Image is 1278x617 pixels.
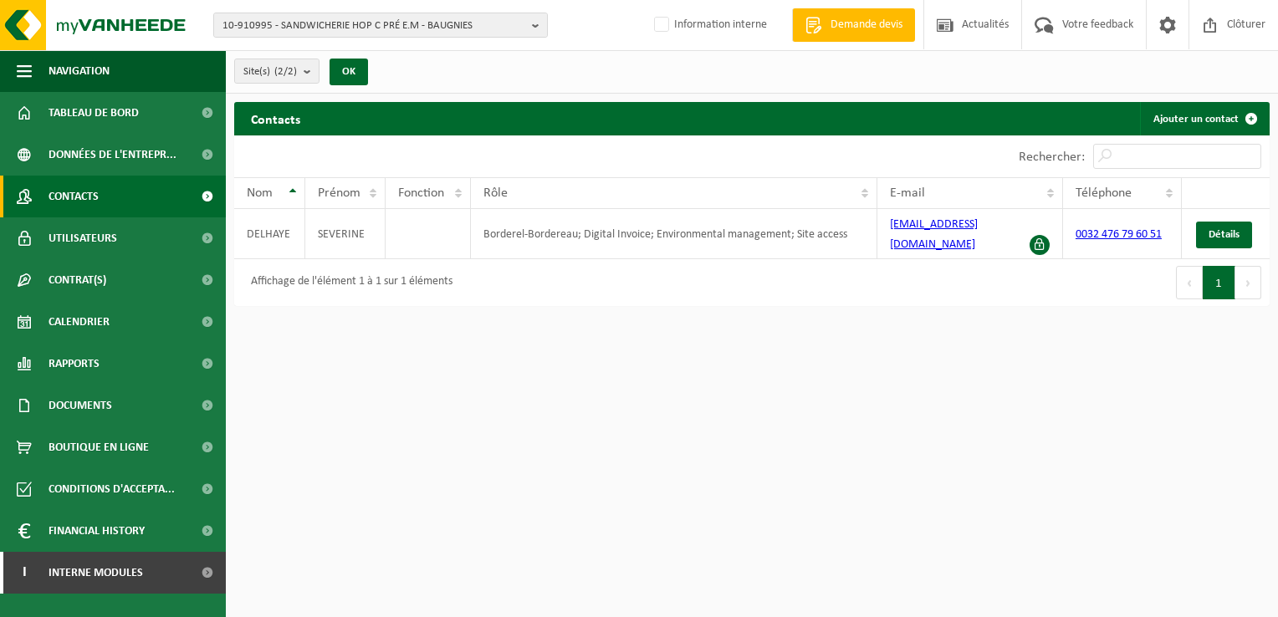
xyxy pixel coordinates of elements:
[890,186,925,200] span: E-mail
[471,209,877,259] td: Borderel-Bordereau; Digital Invoice; Environmental management; Site access
[49,92,139,134] span: Tableau de bord
[792,8,915,42] a: Demande devis
[213,13,548,38] button: 10-910995 - SANDWICHERIE HOP C PRÉ E.M - BAUGNIES
[234,102,317,135] h2: Contacts
[274,66,297,77] count: (2/2)
[49,343,100,385] span: Rapports
[330,59,368,85] button: OK
[651,13,767,38] label: Information interne
[49,50,110,92] span: Navigation
[483,186,508,200] span: Rôle
[318,186,360,200] span: Prénom
[49,552,143,594] span: Interne modules
[49,259,106,301] span: Contrat(s)
[1140,102,1268,135] a: Ajouter un contact
[49,176,99,217] span: Contacts
[1203,266,1235,299] button: 1
[17,552,32,594] span: I
[49,510,145,552] span: Financial History
[1019,150,1085,164] label: Rechercher:
[305,209,386,259] td: SEVERINE
[1076,186,1132,200] span: Téléphone
[234,59,319,84] button: Site(s)(2/2)
[49,217,117,259] span: Utilisateurs
[234,209,305,259] td: DELHAYE
[49,134,176,176] span: Données de l'entrepr...
[826,17,907,33] span: Demande devis
[49,301,110,343] span: Calendrier
[1076,228,1162,241] a: 0032 476 79 60 51
[222,13,525,38] span: 10-910995 - SANDWICHERIE HOP C PRÉ E.M - BAUGNIES
[1209,229,1240,240] span: Détails
[398,186,444,200] span: Fonction
[49,385,112,426] span: Documents
[1176,266,1203,299] button: Previous
[243,268,452,298] div: Affichage de l'élément 1 à 1 sur 1 éléments
[243,59,297,84] span: Site(s)
[247,186,273,200] span: Nom
[1196,222,1252,248] a: Détails
[49,468,175,510] span: Conditions d'accepta...
[1235,266,1261,299] button: Next
[890,218,978,251] a: [EMAIL_ADDRESS][DOMAIN_NAME]
[49,426,149,468] span: Boutique en ligne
